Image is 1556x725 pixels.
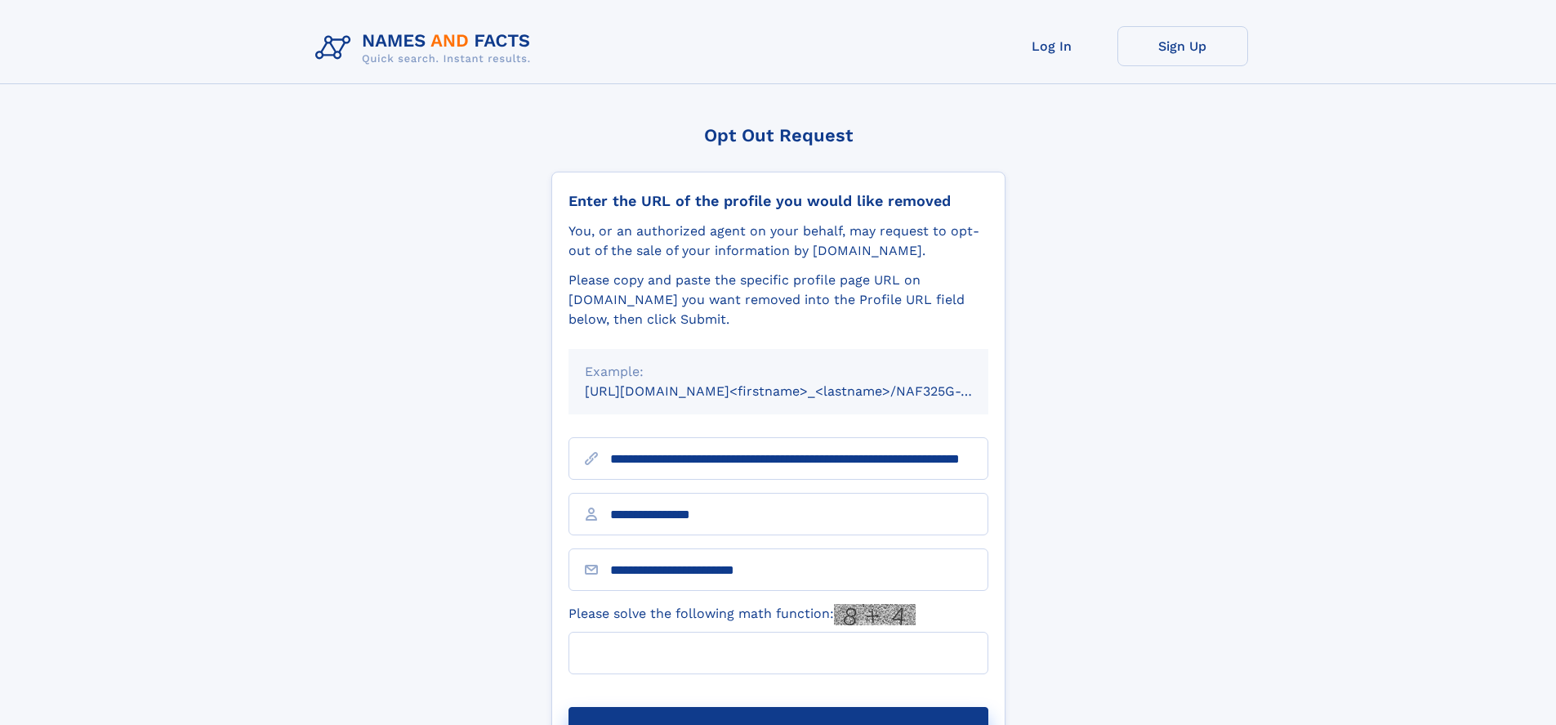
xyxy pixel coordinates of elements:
small: [URL][DOMAIN_NAME]<firstname>_<lastname>/NAF325G-xxxxxxxx [585,383,1019,399]
div: Opt Out Request [551,125,1005,145]
img: Logo Names and Facts [309,26,544,70]
div: Example: [585,362,972,382]
div: Enter the URL of the profile you would like removed [568,192,988,210]
a: Log In [987,26,1117,66]
div: You, or an authorized agent on your behalf, may request to opt-out of the sale of your informatio... [568,222,988,261]
div: Please copy and paste the specific profile page URL on [DOMAIN_NAME] you want removed into the Pr... [568,271,988,329]
label: Please solve the following math function: [568,604,916,625]
a: Sign Up [1117,26,1248,66]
